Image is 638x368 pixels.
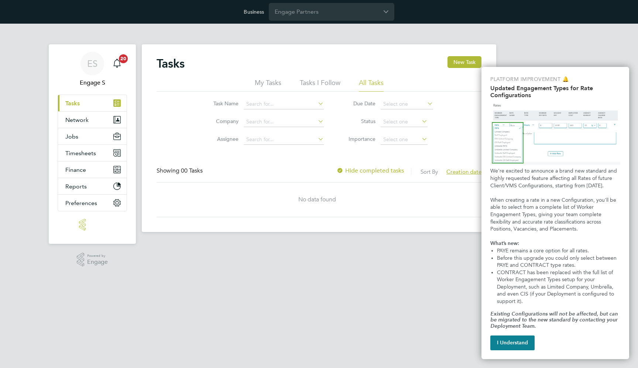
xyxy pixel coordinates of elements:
input: Search for... [244,99,324,109]
li: PAYE remains a core option for all rates. [497,247,620,255]
strong: What’s new: [490,240,519,246]
li: Before this upgrade you could only select between PAYE and CONTRACT type rates. [497,255,620,269]
label: Company [205,118,239,125]
span: Timesheets [65,150,96,157]
a: Powered byEngage [77,253,108,267]
span: Tasks [65,100,80,107]
a: Go to home page [58,219,127,231]
button: Network [58,112,127,128]
label: Assignee [205,136,239,142]
label: Importance [342,136,375,142]
input: Select one [381,134,428,145]
input: Search for... [244,134,324,145]
button: Reports [58,178,127,194]
label: Hide completed tasks [336,167,404,174]
button: New Task [447,56,481,68]
a: Tasks [58,95,127,111]
div: Showing [157,167,204,175]
label: Status [342,118,375,125]
span: 20 [119,54,128,63]
li: CONTRACT has been replaced with the full list of Worker Engagement Types setup for your Deploymen... [497,269,620,305]
span: ES [87,59,97,68]
span: Finance [65,166,86,173]
label: Due Date [342,100,375,107]
img: engage-logo-retina.png [79,219,106,231]
a: ESEngage S [58,52,127,87]
button: Preferences [58,195,127,211]
p: Platform Improvement 🔔 [490,76,620,83]
p: When creating a rate in a new Configuration, you'll be able to select from a complete list of Wor... [490,197,620,233]
input: Search for... [244,117,324,127]
li: Tasks I Follow [300,78,340,92]
span: Network [65,116,89,123]
span: 00 Tasks [181,167,203,174]
nav: Main navigation [49,44,136,244]
img: Updated Rates Table Design & Semantics [490,102,620,164]
input: Select one [381,99,433,109]
button: Timesheets [58,145,127,161]
li: All Tasks [359,78,384,92]
p: We're excited to announce a brand new standard and highly requested feature affecting all Rates o... [490,167,620,189]
button: Jobs [58,128,127,144]
h2: Updated Engagement Types for Rate Configurations [490,85,620,99]
label: Sort By [421,168,438,175]
div: Updated Worker Engagement Type Options [481,67,629,359]
span: Powered by [87,253,108,259]
li: My Tasks [255,78,281,92]
button: Finance [58,161,127,178]
button: I Understand [490,335,535,350]
div: No data found [157,196,478,204]
em: Existing Configurations will not be affected, but can be migrated to the new standard by contacti... [490,311,619,330]
span: Engage [87,259,108,265]
input: Select one [381,117,428,127]
h2: Tasks [157,56,185,71]
span: Jobs [65,133,78,140]
span: Reports [65,183,87,190]
span: Creation date [446,168,481,175]
span: Engage S [58,78,127,87]
a: 20 [110,52,124,75]
label: Task Name [205,100,239,107]
span: Preferences [65,200,97,207]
